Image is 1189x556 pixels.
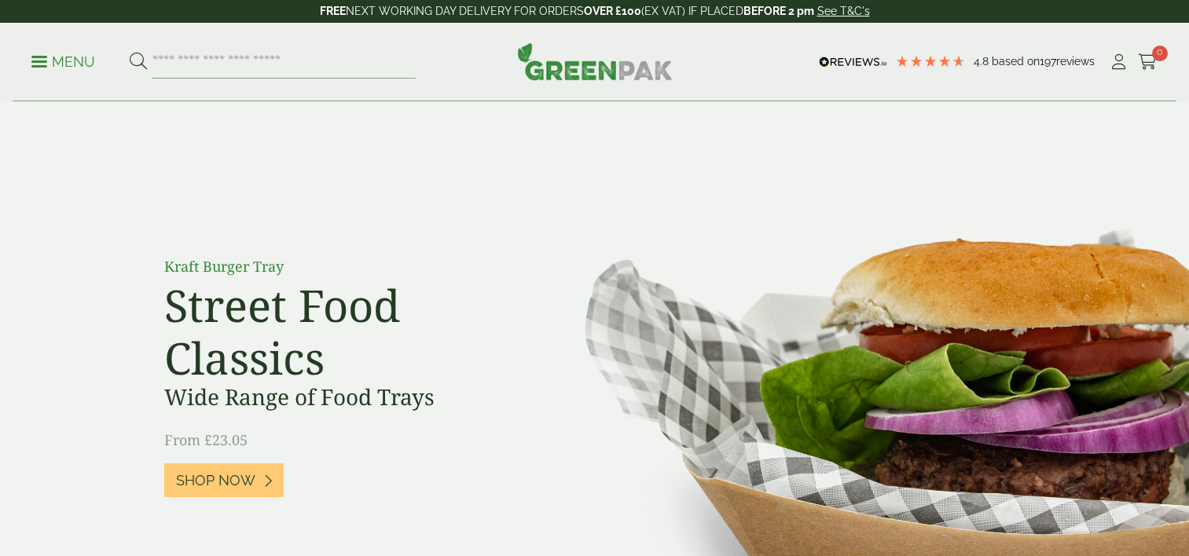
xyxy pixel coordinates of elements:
strong: OVER £100 [584,5,641,17]
span: Based on [992,55,1040,68]
h3: Wide Range of Food Trays [164,384,518,411]
strong: BEFORE 2 pm [743,5,814,17]
img: REVIEWS.io [819,57,887,68]
h2: Street Food Classics [164,279,518,384]
span: Shop Now [176,472,255,489]
span: 197 [1040,55,1056,68]
img: GreenPak Supplies [517,42,673,80]
p: Menu [31,53,95,71]
a: Menu [31,53,95,68]
span: 4.8 [974,55,992,68]
p: Kraft Burger Tray [164,256,518,277]
strong: FREE [320,5,346,17]
i: Cart [1138,54,1158,70]
div: 4.79 Stars [895,54,966,68]
span: From £23.05 [164,430,248,449]
span: reviews [1056,55,1095,68]
a: 0 [1138,50,1158,74]
span: 0 [1152,46,1168,61]
a: See T&C's [817,5,870,17]
a: Shop Now [164,463,284,497]
i: My Account [1109,54,1128,70]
